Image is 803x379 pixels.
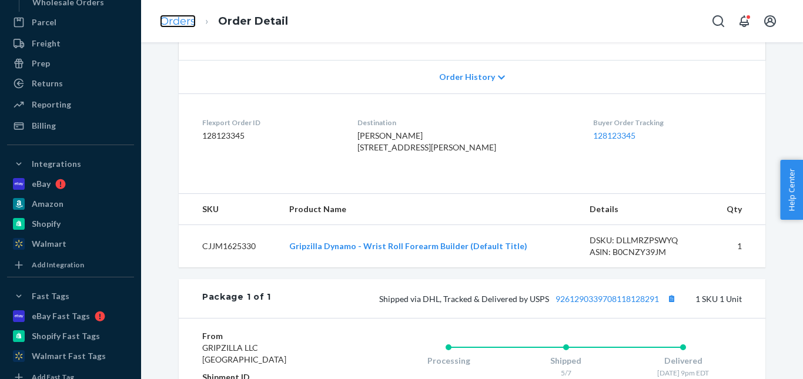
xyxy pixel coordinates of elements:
[593,118,742,128] dt: Buyer Order Tracking
[7,95,134,114] a: Reporting
[707,9,730,33] button: Open Search Box
[280,194,580,225] th: Product Name
[7,74,134,93] a: Returns
[780,160,803,220] button: Help Center
[7,194,134,213] a: Amazon
[32,58,50,69] div: Prep
[32,78,63,89] div: Returns
[202,118,339,128] dt: Flexport Order ID
[289,241,527,251] a: Gripzilla Dynamo - Wrist Roll Forearm Builder (Default Title)
[709,225,765,268] td: 1
[664,291,679,306] button: Copy tracking number
[32,16,56,28] div: Parcel
[32,178,51,190] div: eBay
[32,238,66,250] div: Walmart
[32,99,71,110] div: Reporting
[7,287,134,306] button: Fast Tags
[7,258,134,272] a: Add Integration
[32,38,61,49] div: Freight
[32,290,69,302] div: Fast Tags
[357,118,574,128] dt: Destination
[7,13,134,32] a: Parcel
[7,327,134,346] a: Shopify Fast Tags
[160,15,196,28] a: Orders
[439,71,495,83] span: Order History
[593,130,635,140] a: 128123345
[202,130,339,142] dd: 128123345
[7,175,134,193] a: eBay
[7,347,134,365] a: Walmart Fast Tags
[202,330,343,342] dt: From
[202,343,286,364] span: GRIPZILLA LLC [GEOGRAPHIC_DATA]
[507,355,625,367] div: Shipped
[32,218,61,230] div: Shopify
[32,198,63,210] div: Amazon
[624,368,742,378] div: [DATE] 9pm EDT
[390,355,507,367] div: Processing
[357,130,496,152] span: [PERSON_NAME] [STREET_ADDRESS][PERSON_NAME]
[507,368,625,378] div: 5/7
[590,246,700,258] div: ASIN: B0CNZY39JM
[732,9,756,33] button: Open notifications
[179,194,280,225] th: SKU
[709,194,765,225] th: Qty
[624,355,742,367] div: Delivered
[7,155,134,173] button: Integrations
[271,291,742,306] div: 1 SKU 1 Unit
[202,291,271,306] div: Package 1 of 1
[758,9,782,33] button: Open account menu
[32,120,56,132] div: Billing
[7,116,134,135] a: Billing
[32,330,100,342] div: Shopify Fast Tags
[7,214,134,233] a: Shopify
[7,54,134,73] a: Prep
[7,34,134,53] a: Freight
[218,15,288,28] a: Order Detail
[379,294,679,304] span: Shipped via DHL, Tracked & Delivered by USPS
[150,4,297,39] ol: breadcrumbs
[556,294,659,304] a: 9261290339708118128291
[179,225,280,268] td: CJJM1625330
[32,310,90,322] div: eBay Fast Tags
[32,260,84,270] div: Add Integration
[7,307,134,326] a: eBay Fast Tags
[7,234,134,253] a: Walmart
[590,234,700,246] div: DSKU: DLLMRZPSWYQ
[32,158,81,170] div: Integrations
[580,194,710,225] th: Details
[32,350,106,362] div: Walmart Fast Tags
